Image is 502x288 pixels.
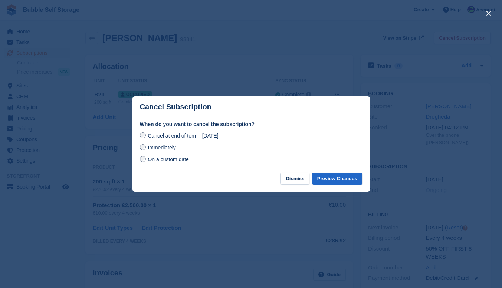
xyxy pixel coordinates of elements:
[140,120,362,128] label: When do you want to cancel the subscription?
[148,156,189,162] span: On a custom date
[280,173,309,185] button: Dismiss
[148,145,175,150] span: Immediately
[140,144,146,150] input: Immediately
[483,7,495,19] button: close
[140,103,211,111] p: Cancel Subscription
[140,132,146,138] input: Cancel at end of term - [DATE]
[312,173,362,185] button: Preview Changes
[148,133,218,139] span: Cancel at end of term - [DATE]
[140,156,146,162] input: On a custom date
